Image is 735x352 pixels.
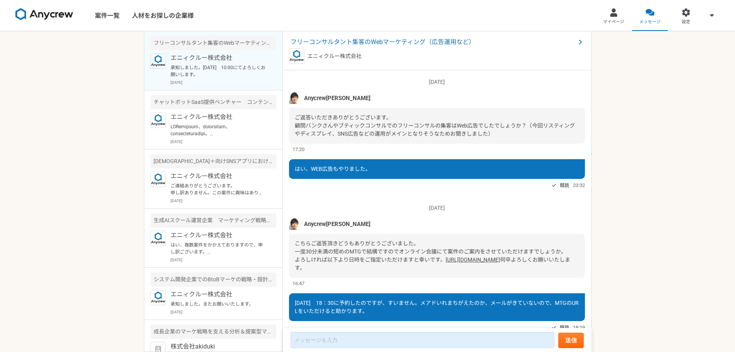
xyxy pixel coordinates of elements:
[171,290,266,299] p: エニィクルー株式会社
[150,95,276,109] div: チャットボットSaaS提供ベンチャー コンテンツマーケター
[639,19,661,25] span: メッセージ
[292,280,304,287] span: 16:47
[558,333,584,348] button: 送信
[150,213,276,228] div: 生成AIスクール運営企業 マーケティング戦略ディレクター
[150,325,276,339] div: 成長企業のマーケ戦略を支える分析＆提案型マーケター募集（業務委託）
[171,112,266,122] p: エニィクルー株式会社
[171,342,266,351] p: 株式会社akiduki
[150,154,276,168] div: [DEMOGRAPHIC_DATA]＋向けSNSアプリにおけるマーケティング業務
[171,80,276,85] p: [DATE]
[304,220,370,228] span: Anycrew[PERSON_NAME]
[560,181,569,190] span: 既読
[295,166,371,172] span: はい、WEB広告もやりました。
[295,114,575,137] span: ご返答いただきありがとうございます。 顧問バンクさんやブティックコンサルでのフリーコンサルの集客はWeb広告でしたでしょうか？（今回リスティングやディスプレイ、SNS広告などの運用がメインとなり...
[171,64,266,78] p: 承知しました。[DATE] 10:00にてよろしくお願いします。
[295,300,579,314] span: [DATE] 18：30に予約したのですが、すいません。メアドいれまちがえたのか、メールがきていないので、MTGのURLをいただけると助かります。
[289,92,301,104] img: naoya%E3%81%AE%E3%82%B3%E3%83%92%E3%82%9A%E3%83%BC.jpeg
[573,324,585,331] span: 18:19
[289,204,585,212] p: [DATE]
[171,309,276,315] p: [DATE]
[171,257,276,263] p: [DATE]
[573,182,585,189] span: 23:32
[171,172,266,181] p: エニィクルー株式会社
[150,36,276,50] div: フリーコンサルタント集客のWebマーケティング（広告運用など）
[292,146,304,153] span: 17:20
[446,257,500,263] a: [URL][DOMAIN_NAME]
[150,231,166,246] img: logo_text_blue_01.png
[171,198,276,204] p: [DATE]
[308,52,362,60] p: エニィクルー株式会社
[289,48,304,64] img: logo_text_blue_01.png
[291,37,576,47] span: フリーコンサルタント集客のWebマーケティング（広告運用など）
[304,94,370,102] span: Anycrew[PERSON_NAME]
[295,257,570,271] span: 何卒よろしくお願いいたします。
[171,139,276,145] p: [DATE]
[171,231,266,240] p: エニィクルー株式会社
[150,272,276,287] div: システム開発企業でのBtoBマーケの戦略・設計や実務までをリードできる人材を募集
[171,123,266,137] p: LORemipsum、dolorsitam、consecteturadipi。 elitsed、doeiusmodtemporinc。 ■utlaboreetd。 ・magnaaliquaeni...
[171,301,266,308] p: 承知しました。またお願いいたします。
[171,182,266,196] p: ご連絡ありがとうございます。 申し訳ありません。この案件に興味はありません。 辞退させていただきます。
[150,172,166,187] img: logo_text_blue_01.png
[289,78,585,86] p: [DATE]
[682,19,690,25] span: 設定
[603,19,624,25] span: マイページ
[15,8,73,20] img: 8DqYSo04kwAAAAASUVORK5CYII=
[150,112,166,128] img: logo_text_blue_01.png
[171,53,266,63] p: エニィクルー株式会社
[150,53,166,69] img: logo_text_blue_01.png
[150,290,166,305] img: logo_text_blue_01.png
[289,218,301,230] img: naoya%E3%81%AE%E3%82%B3%E3%83%92%E3%82%9A%E3%83%BC.jpeg
[295,240,566,263] span: こちらご返答頂きどうもありがとうございました。 一度30分未満の短めのMTGで結構ですのでオンライン会議にて案件のご案内をさせていただけますでしょうか。 よろしければ以下より日時をご指定いただけ...
[171,241,266,255] p: はい、複数案件をかかえておりますので、申し訳ございます。 よろしくお願いいたします。
[560,323,569,332] span: 既読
